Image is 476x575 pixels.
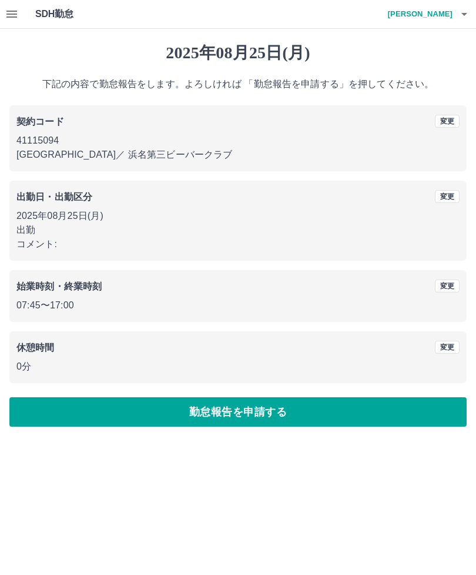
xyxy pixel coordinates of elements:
button: 変更 [435,341,460,354]
p: 0分 [16,360,460,374]
button: 変更 [435,280,460,293]
p: 07:45 〜 17:00 [16,298,460,313]
button: 変更 [435,115,460,128]
p: 下記の内容で勤怠報告をします。よろしければ 「勤怠報告を申請する」を押してください。 [9,77,467,91]
h1: 2025年08月25日(月) [9,43,467,63]
b: 契約コード [16,117,64,127]
p: [GEOGRAPHIC_DATA] ／ 浜名第三ビーバークラブ [16,148,460,162]
b: 休憩時間 [16,343,55,353]
button: 勤怠報告を申請する [9,397,467,427]
p: コメント: [16,237,460,251]
button: 変更 [435,190,460,203]
b: 出勤日・出勤区分 [16,192,92,202]
b: 始業時刻・終業時刻 [16,281,102,291]
p: 2025年08月25日(月) [16,209,460,223]
p: 41115094 [16,134,460,148]
p: 出勤 [16,223,460,237]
